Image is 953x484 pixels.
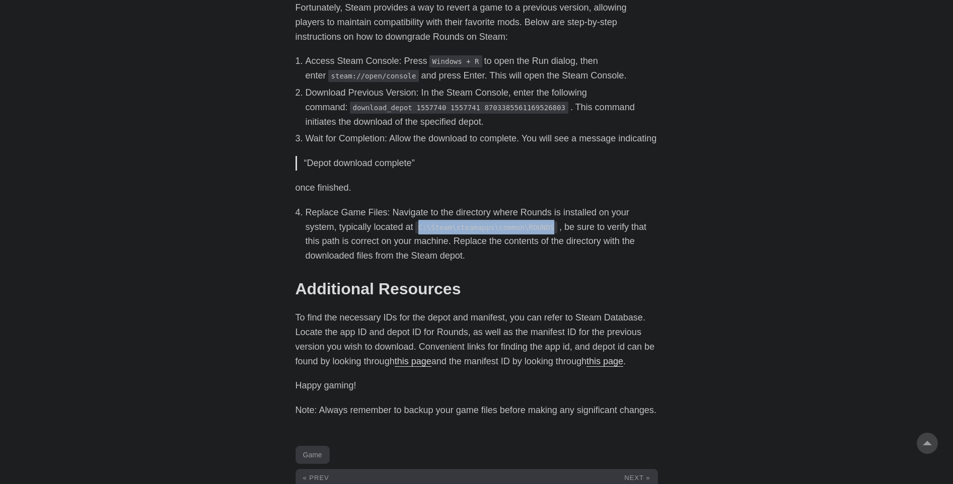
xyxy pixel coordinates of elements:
[917,433,938,454] a: go to top
[296,403,658,418] p: Note: Always remember to backup your game files before making any significant changes.
[303,474,329,481] span: « Prev
[296,181,658,195] p: once finished.
[429,55,482,67] code: Windows + R
[624,474,650,481] span: Next »
[587,356,623,366] a: this page
[350,102,568,114] code: download_depot 1557740 1557741 8703385561169526803
[328,70,419,82] code: steam://open/console
[306,86,658,129] li: Download Previous Version: In the Steam Console, enter the following command: . This command init...
[296,279,658,298] h2: Additional Resources
[306,54,658,83] li: Access Steam Console: Press to open the Run dialog, then enter and press Enter. This will open th...
[296,446,330,464] a: Game
[306,131,658,146] li: Wait for Completion: Allow the download to complete. You will see a message indicating
[296,310,658,368] p: To find the necessary IDs for the depot and manifest, you can refer to Steam Database. Locate the...
[296,1,658,44] p: Fortunately, Steam provides a way to revert a game to a previous version, allowing players to mai...
[415,221,557,233] code: C:\Steam\steamapps\common\ROUNDS
[296,378,658,393] p: Happy gaming!
[306,205,658,263] li: Replace Game Files: Navigate to the directory where Rounds is installed on your system, typically...
[395,356,431,366] a: this page
[304,156,651,171] p: “Depot download complete”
